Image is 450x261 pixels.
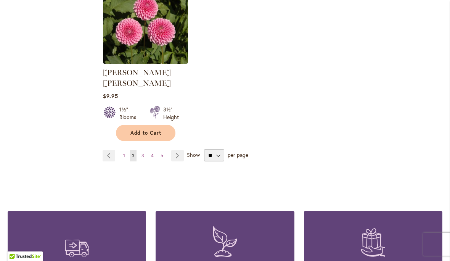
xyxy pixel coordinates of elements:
div: 1½" Blooms [119,106,141,121]
a: 1 [121,150,127,161]
button: Add to Cart [116,125,175,141]
span: Show [187,151,200,158]
span: 4 [151,153,154,158]
span: 2 [132,153,135,158]
iframe: Launch Accessibility Center [6,234,27,255]
span: Add to Cart [130,130,162,136]
a: [PERSON_NAME] [PERSON_NAME] [103,68,171,88]
a: 5 [159,150,165,161]
span: 3 [141,153,144,158]
div: 3½' Height [163,106,179,121]
span: 5 [161,153,163,158]
a: 3 [140,150,146,161]
a: BETTY ANNE [103,58,188,65]
span: $9.95 [103,92,118,100]
span: per page [228,151,248,158]
a: 4 [149,150,156,161]
span: 1 [123,153,125,158]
